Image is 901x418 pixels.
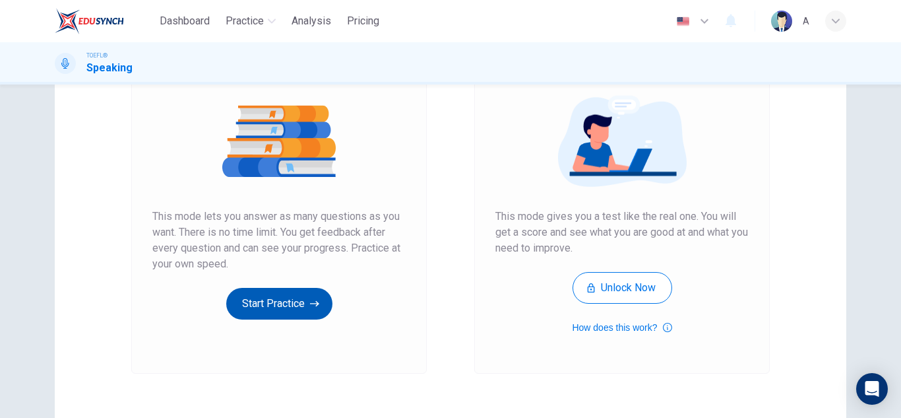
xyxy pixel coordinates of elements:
[160,13,210,29] span: Dashboard
[803,13,809,29] div: A
[856,373,888,405] div: Open Intercom Messenger
[347,13,379,29] span: Pricing
[226,288,332,320] button: Start Practice
[226,13,264,29] span: Practice
[771,11,792,32] img: Profile picture
[55,8,154,34] a: EduSynch logo
[86,51,108,60] span: TOEFL®
[220,9,281,33] button: Practice
[86,60,133,76] h1: Speaking
[342,9,385,33] button: Pricing
[495,209,749,256] span: This mode gives you a test like the real one. You will get a score and see what you are good at a...
[55,8,124,34] img: EduSynch logo
[675,17,691,26] img: en
[572,320,671,335] button: How does this work?
[573,272,672,304] button: Unlock Now
[286,9,336,33] button: Analysis
[292,13,331,29] span: Analysis
[154,9,215,33] button: Dashboard
[152,209,406,272] span: This mode lets you answer as many questions as you want. There is no time limit. You get feedback...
